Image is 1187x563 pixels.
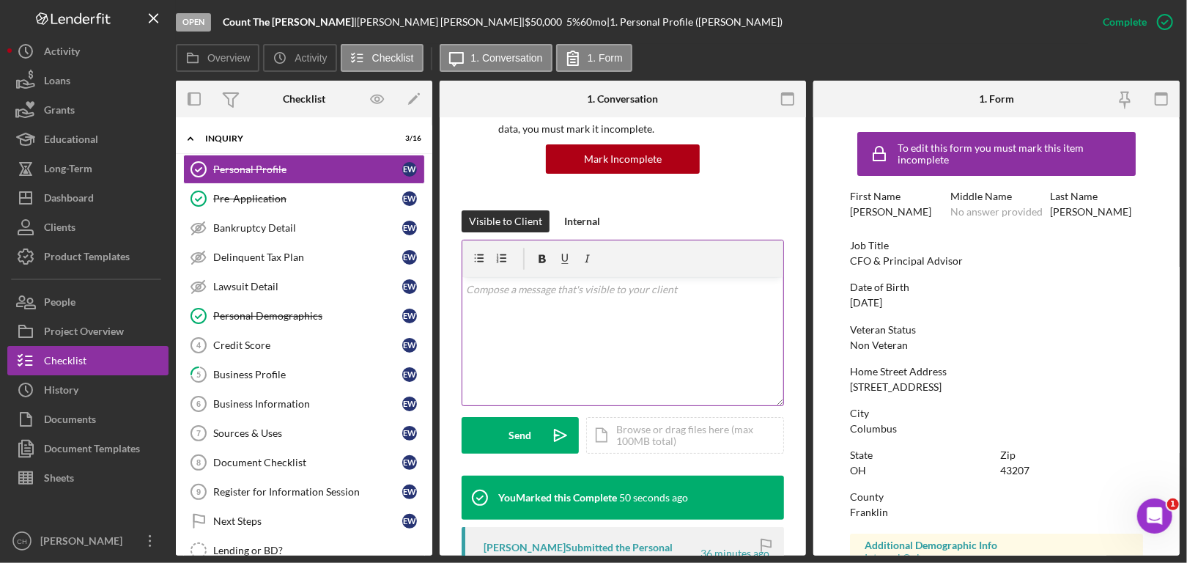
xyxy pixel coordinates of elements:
[402,397,417,411] div: E W
[462,210,550,232] button: Visible to Client
[213,222,402,234] div: Bankruptcy Detail
[402,514,417,529] div: E W
[37,526,132,559] div: [PERSON_NAME]
[44,405,96,438] div: Documents
[213,398,402,410] div: Business Information
[402,221,417,235] div: E W
[7,463,169,493] button: Sheets
[44,346,86,379] div: Checklist
[402,338,417,353] div: E W
[196,400,201,408] tspan: 6
[1137,498,1172,534] iframe: Intercom live chat
[850,281,1143,293] div: Date of Birth
[213,339,402,351] div: Credit Score
[44,213,75,246] div: Clients
[402,250,417,265] div: E W
[607,16,783,28] div: | 1. Personal Profile ([PERSON_NAME])
[213,545,424,556] div: Lending or BD?
[469,210,542,232] div: Visible to Client
[402,309,417,323] div: E W
[850,449,993,461] div: State
[213,193,402,205] div: Pre-Application
[7,405,169,434] button: Documents
[196,458,201,467] tspan: 8
[850,408,1143,419] div: City
[223,16,357,28] div: |
[283,93,325,105] div: Checklist
[7,125,169,154] a: Educational
[546,144,700,174] button: Mark Incomplete
[183,155,425,184] a: Personal ProfileEW
[176,44,259,72] button: Overview
[183,360,425,389] a: 5Business ProfileEW
[213,310,402,322] div: Personal Demographics
[898,142,1132,166] div: To edit this form you must mark this item incomplete
[402,162,417,177] div: E W
[1167,498,1179,510] span: 1
[850,206,931,218] div: [PERSON_NAME]
[588,93,659,105] div: 1. Conversation
[1103,7,1147,37] div: Complete
[402,191,417,206] div: E W
[850,507,888,518] div: Franklin
[509,417,532,454] div: Send
[402,455,417,470] div: E W
[7,287,169,317] a: People
[223,15,354,28] b: Count The [PERSON_NAME]
[213,427,402,439] div: Sources & Uses
[196,487,201,496] tspan: 9
[183,507,425,536] a: Next StepsEW
[44,183,94,216] div: Dashboard
[850,324,1143,336] div: Veteran Status
[263,44,336,72] button: Activity
[584,144,662,174] div: Mark Incomplete
[7,434,169,463] button: Document Templates
[402,279,417,294] div: E W
[44,463,74,496] div: Sheets
[556,44,632,72] button: 1. Form
[850,366,1143,378] div: Home Street Address
[979,93,1014,105] div: 1. Form
[183,301,425,331] a: Personal DemographicsEW
[295,52,327,64] label: Activity
[213,515,402,527] div: Next Steps
[566,16,580,28] div: 5 %
[183,419,425,448] a: 7Sources & UsesEW
[183,213,425,243] a: Bankruptcy DetailEW
[7,66,169,95] button: Loans
[7,317,169,346] a: Project Overview
[183,272,425,301] a: Lawsuit DetailEW
[1050,191,1143,202] div: Last Name
[213,251,402,263] div: Delinquent Tax Plan
[1000,465,1029,476] div: 43207
[44,242,130,275] div: Product Templates
[44,66,70,99] div: Loans
[341,44,424,72] button: Checklist
[7,242,169,271] button: Product Templates
[176,13,211,32] div: Open
[1050,206,1131,218] div: [PERSON_NAME]
[44,95,75,128] div: Grants
[196,369,201,379] tspan: 5
[44,125,98,158] div: Educational
[196,429,201,438] tspan: 7
[619,492,688,504] time: 2025-09-05 14:17
[557,210,607,232] button: Internal
[183,477,425,507] a: 9Register for Information SessionEW
[950,206,1043,218] div: No answer provided
[950,191,1043,202] div: Middle Name
[564,210,600,232] div: Internal
[1088,7,1180,37] button: Complete
[700,548,769,559] time: 2025-09-05 13:42
[850,255,963,267] div: CFO & Principal Advisor
[7,37,169,66] button: Activity
[850,297,882,309] div: [DATE]
[44,154,92,187] div: Long-Term
[372,52,414,64] label: Checklist
[17,537,27,545] text: CH
[395,134,421,143] div: 3 / 16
